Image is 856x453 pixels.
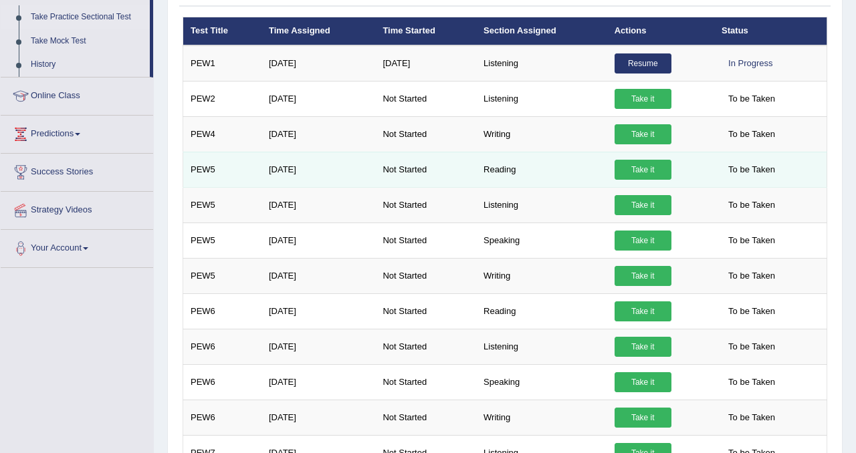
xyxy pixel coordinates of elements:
td: Not Started [375,293,476,329]
a: Take it [615,408,671,428]
span: To be Taken [722,195,782,215]
a: Take it [615,231,671,251]
td: [DATE] [261,116,375,152]
td: Not Started [375,258,476,293]
span: To be Taken [722,266,782,286]
td: Not Started [375,116,476,152]
span: To be Taken [722,160,782,180]
td: [DATE] [261,45,375,82]
td: PEW1 [183,45,261,82]
span: To be Taken [722,231,782,251]
td: PEW6 [183,364,261,400]
a: Resume [615,53,671,73]
a: Take it [615,266,671,286]
td: [DATE] [261,400,375,435]
td: PEW5 [183,152,261,187]
td: PEW2 [183,81,261,116]
td: Not Started [375,152,476,187]
td: [DATE] [261,152,375,187]
a: Take Mock Test [25,29,150,53]
td: PEW6 [183,329,261,364]
td: Listening [476,187,607,222]
td: PEW6 [183,400,261,435]
a: Online Class [1,78,153,111]
td: Listening [476,81,607,116]
td: [DATE] [261,187,375,222]
a: History [25,53,150,77]
td: Not Started [375,187,476,222]
td: [DATE] [261,364,375,400]
td: Not Started [375,81,476,116]
td: PEW4 [183,116,261,152]
td: [DATE] [261,258,375,293]
td: [DATE] [261,293,375,329]
a: Take it [615,160,671,180]
th: Actions [607,17,714,45]
td: PEW5 [183,222,261,258]
th: Section Assigned [476,17,607,45]
td: Reading [476,293,607,329]
span: To be Taken [722,337,782,357]
td: PEW6 [183,293,261,329]
a: Your Account [1,230,153,263]
td: Writing [476,400,607,435]
td: PEW5 [183,258,261,293]
td: Not Started [375,364,476,400]
td: [DATE] [375,45,476,82]
a: Take it [615,372,671,392]
td: Not Started [375,400,476,435]
td: PEW5 [183,187,261,222]
td: [DATE] [261,222,375,258]
span: To be Taken [722,408,782,428]
td: Writing [476,116,607,152]
a: Take Practice Sectional Test [25,5,150,29]
a: Take it [615,195,671,215]
td: Listening [476,45,607,82]
th: Status [714,17,827,45]
th: Time Started [375,17,476,45]
div: In Progress [722,53,779,73]
a: Take it [615,89,671,109]
td: Listening [476,329,607,364]
td: [DATE] [261,329,375,364]
td: Speaking [476,222,607,258]
td: [DATE] [261,81,375,116]
td: Reading [476,152,607,187]
td: Not Started [375,222,476,258]
a: Success Stories [1,154,153,187]
a: Strategy Videos [1,192,153,225]
td: Writing [476,258,607,293]
a: Predictions [1,116,153,149]
td: Not Started [375,329,476,364]
th: Time Assigned [261,17,375,45]
a: Take it [615,124,671,144]
td: Speaking [476,364,607,400]
span: To be Taken [722,124,782,144]
a: Take it [615,301,671,321]
a: Take it [615,337,671,357]
span: To be Taken [722,372,782,392]
th: Test Title [183,17,261,45]
span: To be Taken [722,301,782,321]
span: To be Taken [722,89,782,109]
